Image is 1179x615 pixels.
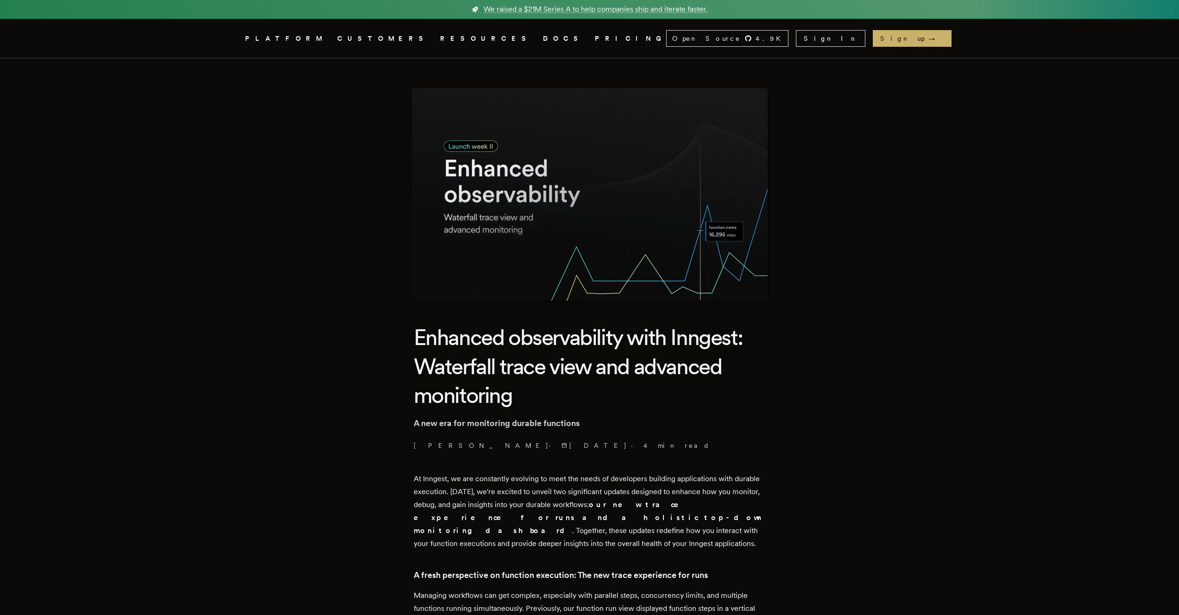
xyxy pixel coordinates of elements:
[672,34,741,43] span: Open Source
[595,33,666,44] a: PRICING
[414,500,762,535] strong: our new trace experience for runs and a holistic top-down monitoring dashboard
[484,4,707,15] span: We raised a $21M Series A to help companies ship and iterate faster.
[928,34,944,43] span: →
[414,570,708,580] strong: A fresh perspective on function execution: The new trace experience for runs
[219,19,960,58] nav: Global
[412,88,768,301] img: Featured image for Enhanced observability with Inngest: Waterfall trace view and advanced monitor...
[756,34,786,43] span: 4.9 K
[440,33,532,44] button: RESOURCES
[414,323,766,409] h1: Enhanced observability with Inngest: Waterfall trace view and advanced monitoring
[543,33,584,44] a: DOCS
[796,30,865,47] a: Sign In
[873,30,952,47] a: Sign up
[561,441,627,450] span: [DATE]
[414,441,766,450] p: [PERSON_NAME] · ·
[245,33,326,44] button: PLATFORM
[414,417,766,430] p: A new era for monitoring durable functions
[337,33,429,44] a: CUSTOMERS
[414,472,766,550] p: At Inngest, we are constantly evolving to meet the needs of developers building applications with...
[643,441,710,450] span: 4 min read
